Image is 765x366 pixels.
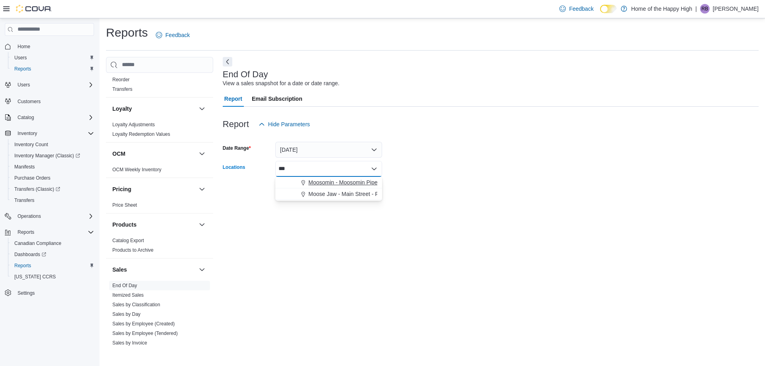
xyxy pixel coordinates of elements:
span: Operations [18,213,41,219]
a: Reports [11,261,34,270]
span: Dashboards [14,251,46,258]
h3: Loyalty [112,105,132,113]
div: Rayden Bajnok [700,4,710,14]
span: Transfers [14,197,34,204]
span: Transfers (Classic) [14,186,60,192]
a: Home [14,42,33,51]
div: Pricing [106,200,213,213]
span: Inventory [18,130,37,137]
button: Moosomin - Moosomin Pipestone - Fire & Flower [275,177,382,188]
p: [PERSON_NAME] [713,4,759,14]
span: Report [224,91,242,107]
div: Choose from the following options [275,177,382,200]
span: Transfers [11,196,94,205]
button: Operations [14,211,44,221]
button: Customers [2,95,97,107]
h3: Report [223,119,249,129]
div: OCM [106,165,213,178]
div: View a sales snapshot for a date or date range. [223,79,339,88]
button: Manifests [8,161,97,172]
button: Settings [2,287,97,299]
span: Manifests [11,162,94,172]
button: Reports [14,227,37,237]
button: Sales [112,266,196,274]
span: Inventory Manager (Classic) [11,151,94,160]
span: Catalog [14,113,94,122]
span: Inventory [14,129,94,138]
a: Canadian Compliance [11,239,65,248]
a: Sales by Day [112,311,141,317]
button: Pricing [197,184,207,194]
span: Price Sheet [112,202,137,208]
a: OCM Weekly Inventory [112,167,161,172]
span: Transfers (Classic) [11,184,94,194]
p: Home of the Happy High [631,4,692,14]
button: Users [2,79,97,90]
img: Cova [16,5,52,13]
span: Loyalty Redemption Values [112,131,170,137]
span: Customers [18,98,41,105]
p: | [695,4,697,14]
button: Reports [8,260,97,271]
span: RB [702,4,708,14]
span: Moose Jaw - Main Street - Fire & Flower [308,190,408,198]
a: Manifests [11,162,38,172]
a: Inventory Manager (Classic) [8,150,97,161]
a: Sales by Classification [112,302,160,307]
a: Dashboards [8,249,97,260]
span: Reports [14,227,94,237]
button: OCM [112,150,196,158]
a: Reports [11,64,34,74]
h3: OCM [112,150,126,158]
span: Reports [18,229,34,235]
a: Sales by Employee (Tendered) [112,331,178,336]
span: Sales by Employee (Tendered) [112,330,178,337]
span: Users [14,55,27,61]
label: Date Range [223,145,251,151]
a: Dashboards [11,250,49,259]
span: Sales by Invoice [112,340,147,346]
span: Canadian Compliance [14,240,61,247]
span: Operations [14,211,94,221]
button: Close list of options [371,166,377,172]
button: Hide Parameters [255,116,313,132]
span: Customers [14,96,94,106]
span: Users [14,80,94,90]
div: Products [106,236,213,258]
button: [DATE] [275,142,382,158]
div: Loyalty [106,120,213,142]
button: Reports [2,227,97,238]
a: Products to Archive [112,247,153,253]
button: Inventory [14,129,40,138]
span: Hide Parameters [268,120,310,128]
button: Users [14,80,33,90]
button: Loyalty [112,105,196,113]
button: OCM [197,149,207,159]
nav: Complex example [5,37,94,319]
a: [US_STATE] CCRS [11,272,59,282]
span: Moosomin - Moosomin Pipestone - Fire & Flower [308,178,429,186]
span: Home [18,43,30,50]
span: Loyalty Adjustments [112,121,155,128]
a: End Of Day [112,283,137,288]
span: Settings [14,288,94,298]
a: Loyalty Redemption Values [112,131,170,137]
a: Inventory Manager (Classic) [11,151,83,160]
a: Transfers [11,196,37,205]
span: Dark Mode [600,13,600,14]
span: Inventory Manager (Classic) [14,153,80,159]
button: Catalog [2,112,97,123]
span: Users [18,82,30,88]
a: Transfers (Classic) [11,184,63,194]
a: Feedback [153,27,193,43]
span: Sales by Day [112,311,141,317]
h3: End Of Day [223,70,268,79]
span: Reports [14,66,31,72]
span: Dashboards [11,250,94,259]
a: Purchase Orders [11,173,54,183]
a: Settings [14,288,38,298]
button: Next [223,57,232,67]
a: Purchase Orders [112,67,149,73]
input: Dark Mode [600,5,617,13]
